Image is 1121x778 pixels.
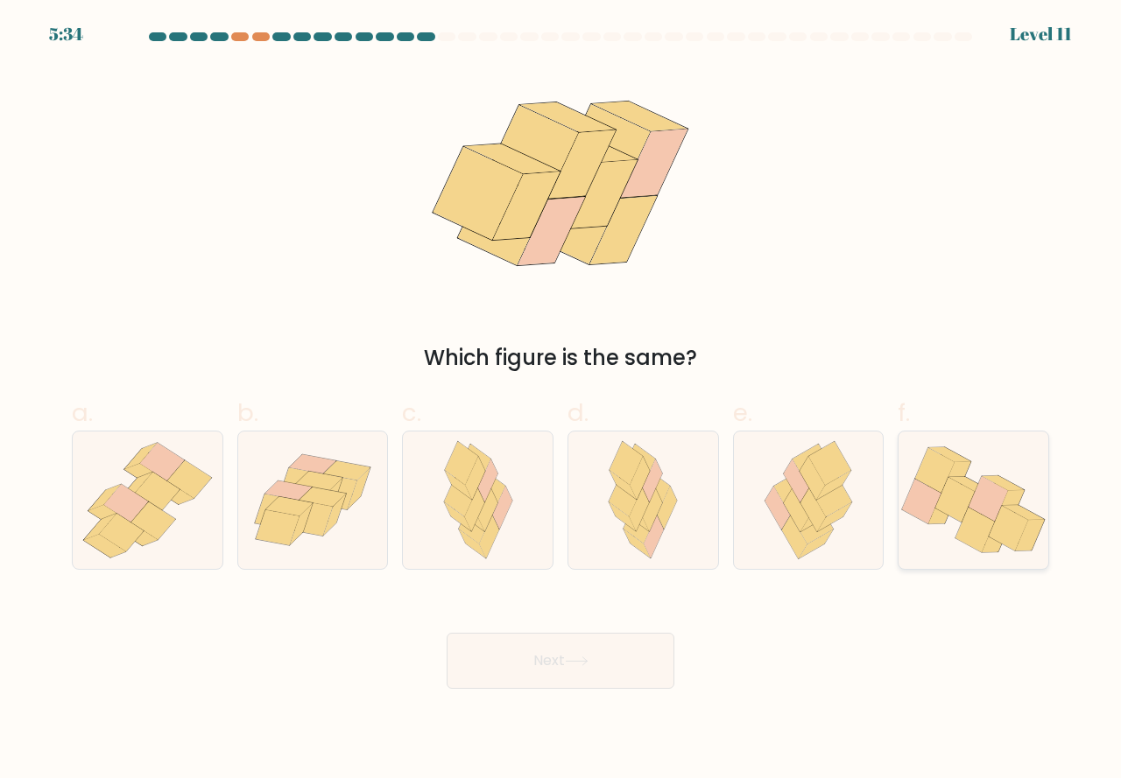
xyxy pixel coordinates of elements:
[733,396,752,430] span: e.
[447,633,674,689] button: Next
[1010,21,1072,47] div: Level 11
[402,396,421,430] span: c.
[898,396,910,430] span: f.
[49,21,83,47] div: 5:34
[82,342,1039,374] div: Which figure is the same?
[568,396,589,430] span: d.
[72,396,93,430] span: a.
[237,396,258,430] span: b.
